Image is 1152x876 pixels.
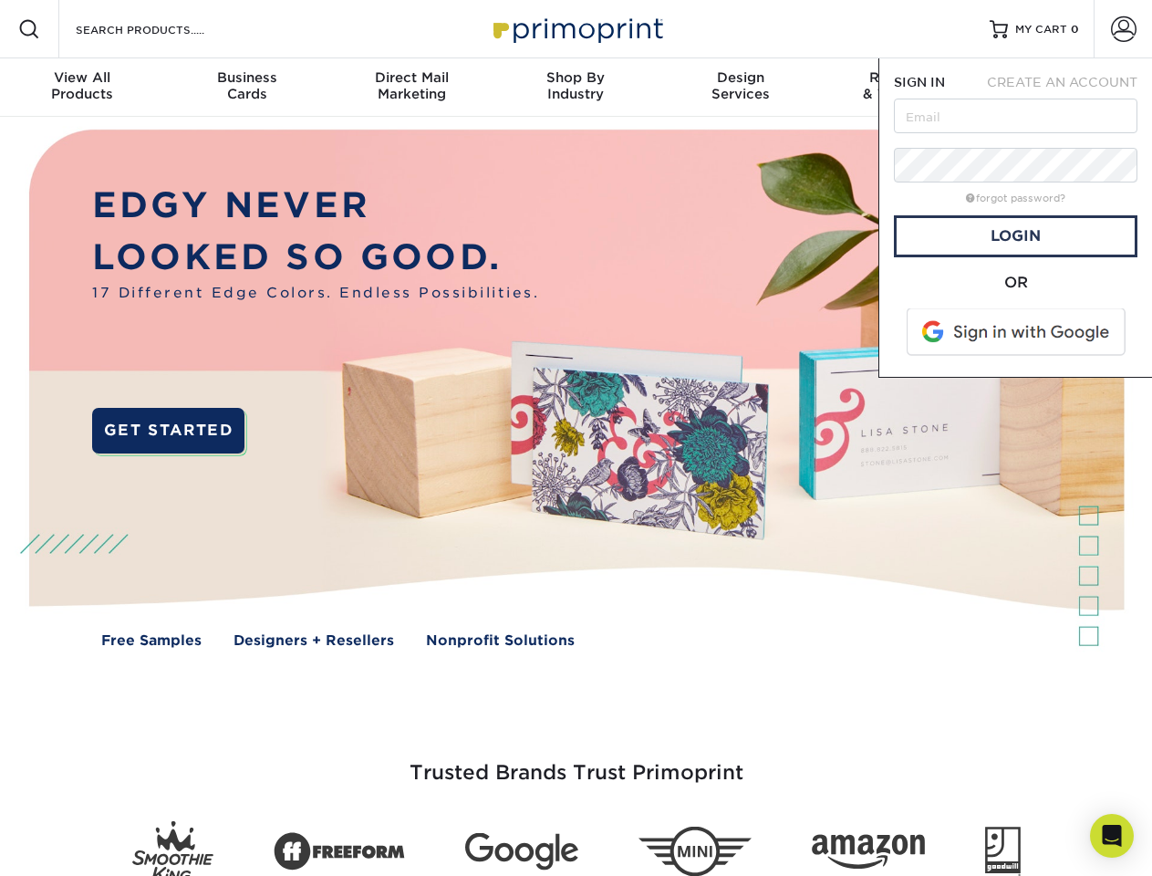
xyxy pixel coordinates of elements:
span: 0 [1071,23,1079,36]
div: & Templates [823,69,987,102]
a: BusinessCards [164,58,328,117]
span: Design [659,69,823,86]
span: Resources [823,69,987,86]
span: 17 Different Edge Colors. Endless Possibilities. [92,283,539,304]
a: Designers + Resellers [234,631,394,652]
input: Email [894,99,1137,133]
span: SIGN IN [894,75,945,89]
span: MY CART [1015,22,1067,37]
span: CREATE AN ACCOUNT [987,75,1137,89]
a: Free Samples [101,631,202,652]
img: Google [465,833,578,871]
span: Direct Mail [329,69,493,86]
a: Resources& Templates [823,58,987,117]
a: forgot password? [966,193,1065,204]
div: Services [659,69,823,102]
div: Open Intercom Messenger [1090,814,1134,858]
div: Marketing [329,69,493,102]
img: Primoprint [485,9,668,48]
div: Industry [493,69,658,102]
input: SEARCH PRODUCTS..... [74,18,252,40]
a: Direct MailMarketing [329,58,493,117]
a: DesignServices [659,58,823,117]
p: EDGY NEVER [92,180,539,232]
div: OR [894,272,1137,294]
div: Cards [164,69,328,102]
a: Nonprofit Solutions [426,631,575,652]
p: LOOKED SO GOOD. [92,232,539,284]
a: Login [894,215,1137,257]
span: Business [164,69,328,86]
img: Goodwill [985,827,1021,876]
a: GET STARTED [92,408,244,454]
h3: Trusted Brands Trust Primoprint [43,717,1110,807]
a: Shop ByIndustry [493,58,658,117]
img: Amazon [812,835,925,870]
span: Shop By [493,69,658,86]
